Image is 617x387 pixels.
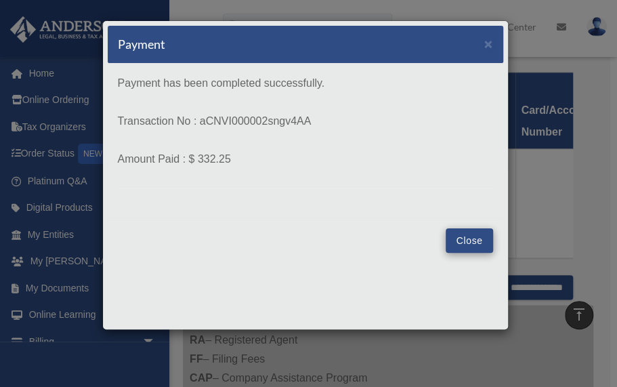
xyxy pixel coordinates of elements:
button: Close [446,228,492,253]
h5: Payment [118,36,165,53]
p: Payment has been completed successfully. [118,74,493,93]
p: Amount Paid : $ 332.25 [118,150,493,169]
span: × [484,36,493,52]
button: Close [484,37,493,51]
p: Transaction No : aCNVI000002sngv4AA [118,112,493,131]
